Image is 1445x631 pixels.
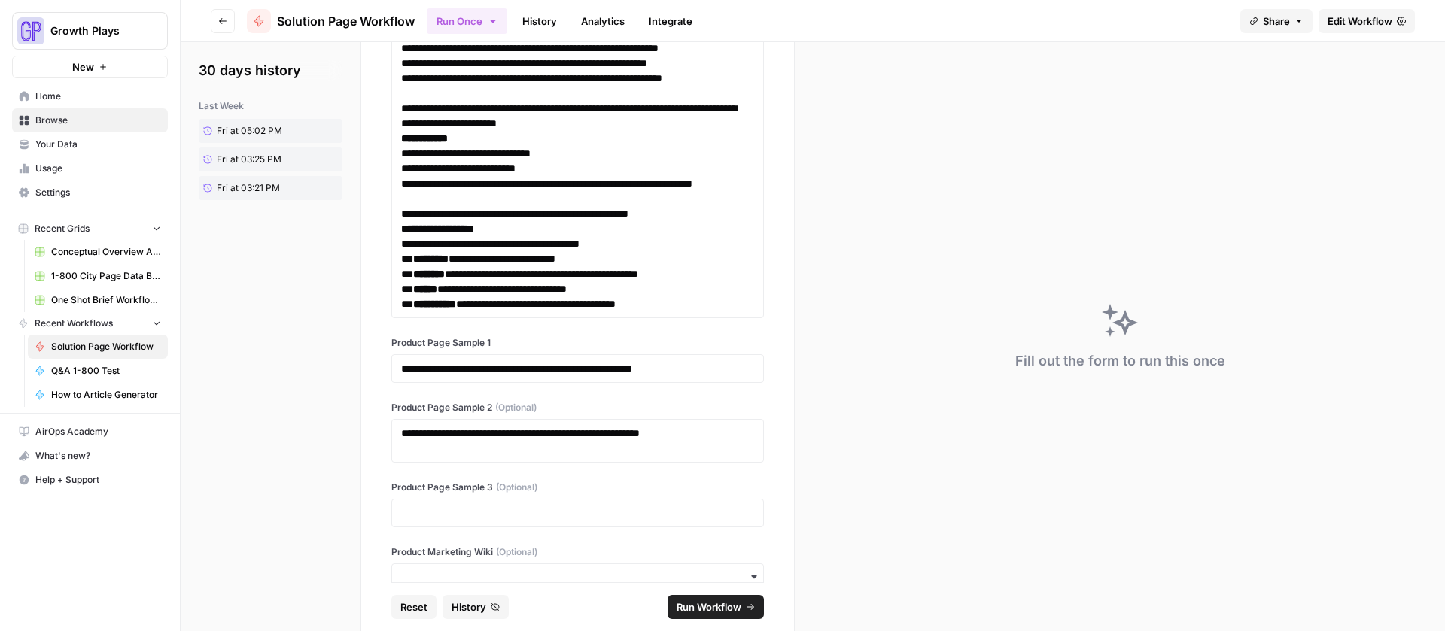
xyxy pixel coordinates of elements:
[12,420,168,444] a: AirOps Academy
[51,388,161,402] span: How to Article Generator
[28,264,168,288] a: 1-800 City Page Data Batch 5
[35,89,161,103] span: Home
[35,317,113,330] span: Recent Workflows
[668,595,764,619] button: Run Workflow
[496,545,537,559] span: (Optional)
[12,312,168,335] button: Recent Workflows
[12,12,168,50] button: Workspace: Growth Plays
[12,84,168,108] a: Home
[572,9,634,33] a: Analytics
[50,23,141,38] span: Growth Plays
[1319,9,1415,33] a: Edit Workflow
[35,186,161,199] span: Settings
[35,222,90,235] span: Recent Grids
[391,595,437,619] button: Reset
[35,162,161,175] span: Usage
[277,12,415,30] span: Solution Page Workflow
[1015,350,1225,372] div: Fill out the form to run this once
[12,181,168,205] a: Settings
[391,336,764,350] label: Product Page Sample 1
[495,401,537,414] span: (Optional)
[247,9,415,33] a: Solution Page Workflow
[391,545,764,559] label: Product Marketing Wiki
[513,9,566,33] a: History
[391,481,764,494] label: Product Page Sample 3
[28,288,168,312] a: One Shot Brief Workflow Grid
[199,60,342,81] h2: 30 days history
[51,293,161,307] span: One Shot Brief Workflow Grid
[51,364,161,378] span: Q&A 1-800 Test
[217,181,280,195] span: Fri at 03:21 PM
[12,156,168,181] a: Usage
[217,124,282,138] span: Fri at 05:02 PM
[51,245,161,259] span: Conceptual Overview Article Grid
[28,383,168,407] a: How to Article Generator
[199,99,342,113] div: last week
[12,132,168,156] a: Your Data
[199,176,311,200] a: Fri at 03:21 PM
[35,114,161,127] span: Browse
[12,108,168,132] a: Browse
[199,119,311,143] a: Fri at 05:02 PM
[17,17,44,44] img: Growth Plays Logo
[35,473,161,487] span: Help + Support
[496,481,537,494] span: (Optional)
[1328,14,1392,29] span: Edit Workflow
[677,599,741,614] span: Run Workflow
[452,599,486,614] span: History
[13,444,167,467] div: What's new?
[35,138,161,151] span: Your Data
[28,240,168,264] a: Conceptual Overview Article Grid
[51,340,161,353] span: Solution Page Workflow
[12,444,168,468] button: What's new?
[400,599,427,614] span: Reset
[12,56,168,78] button: New
[28,335,168,359] a: Solution Page Workflow
[35,425,161,438] span: AirOps Academy
[1240,9,1313,33] button: Share
[1263,14,1290,29] span: Share
[72,59,94,74] span: New
[51,269,161,283] span: 1-800 City Page Data Batch 5
[640,9,701,33] a: Integrate
[427,8,507,34] button: Run Once
[12,468,168,492] button: Help + Support
[12,217,168,240] button: Recent Grids
[443,595,509,619] button: History
[217,153,281,166] span: Fri at 03:25 PM
[28,359,168,383] a: Q&A 1-800 Test
[391,401,764,414] label: Product Page Sample 2
[199,147,311,171] a: Fri at 03:25 PM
